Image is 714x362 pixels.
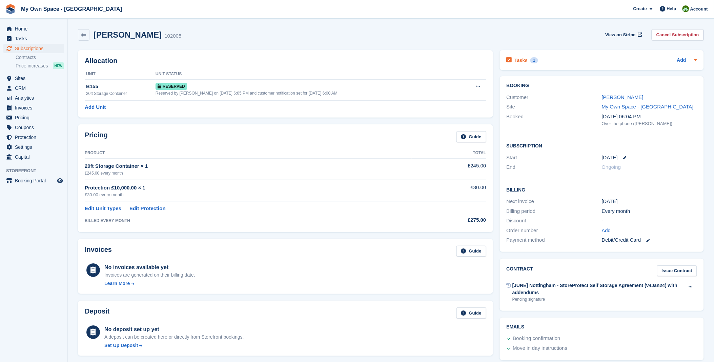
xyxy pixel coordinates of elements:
[53,62,64,69] div: NEW
[86,83,156,90] div: B155
[412,158,486,180] td: £245.00
[507,324,697,330] h2: Emails
[507,236,602,244] div: Payment method
[602,113,697,121] div: [DATE] 06:04 PM
[3,133,64,142] a: menu
[18,3,125,15] a: My Own Space - [GEOGRAPHIC_DATA]
[412,216,486,224] div: £275.00
[657,265,697,277] a: Issue Contract
[85,218,412,224] div: BILLED EVERY MONTH
[412,180,486,202] td: £30.00
[16,54,64,61] a: Contracts
[85,162,412,170] div: 20ft Storage Container × 1
[104,342,138,349] div: Set Up Deposit
[85,148,412,159] th: Product
[513,335,560,343] div: Booking confirmation
[85,246,112,257] h2: Invoices
[682,5,689,12] img: Keely
[104,271,195,279] div: Invoices are generated on their billing date.
[104,325,244,334] div: No deposit set up yet
[456,131,486,142] a: Guide
[507,217,602,225] div: Discount
[15,133,56,142] span: Protection
[15,34,56,43] span: Tasks
[507,154,602,162] div: Start
[85,103,106,111] a: Add Unit
[602,154,618,162] time: 2025-08-26 00:00:00 UTC
[3,113,64,122] a: menu
[15,123,56,132] span: Coupons
[3,152,64,162] a: menu
[3,24,64,34] a: menu
[512,282,685,296] div: [JUNE] Nottingham - StoreProtect Self Storage Agreement (v4Jan24) with addendums
[3,83,64,93] a: menu
[602,94,644,100] a: [PERSON_NAME]
[164,32,181,40] div: 102005
[5,4,16,14] img: stora-icon-8386f47178a22dfd0bd8f6a31ec36ba5ce8667c1dd55bd0f319d3a0aa187defe.svg
[15,93,56,103] span: Analytics
[104,334,244,341] p: A deposit can be created here or directly from Storefront bookings.
[3,74,64,83] a: menu
[3,34,64,43] a: menu
[56,177,64,185] a: Preview store
[16,62,64,69] a: Price increases NEW
[15,24,56,34] span: Home
[104,280,195,287] a: Learn More
[156,69,462,80] th: Unit Status
[3,44,64,53] a: menu
[456,307,486,319] a: Guide
[606,32,636,38] span: View on Stripe
[85,307,109,319] h2: Deposit
[602,198,697,205] div: [DATE]
[6,167,67,174] span: Storefront
[512,296,685,302] div: Pending signature
[507,198,602,205] div: Next invoice
[3,93,64,103] a: menu
[507,207,602,215] div: Billing period
[507,94,602,101] div: Customer
[85,184,412,192] div: Protection £10,000.00 × 1
[104,342,244,349] a: Set Up Deposit
[513,344,568,353] div: Move in day instructions
[86,90,156,97] div: 20ft Storage Container
[16,63,48,69] span: Price increases
[15,103,56,113] span: Invoices
[507,227,602,235] div: Order number
[515,57,528,63] h2: Tasks
[602,164,621,170] span: Ongoing
[3,142,64,152] a: menu
[15,83,56,93] span: CRM
[602,104,694,109] a: My Own Space - [GEOGRAPHIC_DATA]
[602,217,697,225] div: -
[3,103,64,113] a: menu
[456,246,486,257] a: Guide
[15,176,56,185] span: Booking Portal
[15,142,56,152] span: Settings
[156,90,462,96] div: Reserved by [PERSON_NAME] on [DATE] 6:05 PM and customer notification set for [DATE] 6:00 AM.
[15,152,56,162] span: Capital
[507,163,602,171] div: End
[156,83,187,90] span: Reserved
[15,74,56,83] span: Sites
[129,205,166,213] a: Edit Protection
[633,5,647,12] span: Create
[85,131,108,142] h2: Pricing
[507,83,697,88] h2: Booking
[507,103,602,111] div: Site
[85,205,121,213] a: Edit Unit Types
[507,186,697,193] h2: Billing
[85,192,412,198] div: £30.00 every month
[85,69,156,80] th: Unit
[652,29,704,40] a: Cancel Subscription
[94,30,162,39] h2: [PERSON_NAME]
[677,57,686,64] a: Add
[507,265,533,277] h2: Contract
[3,176,64,185] a: menu
[530,57,538,63] div: 1
[602,236,697,244] div: Debit/Credit Card
[104,263,195,271] div: No invoices available yet
[602,227,611,235] a: Add
[85,57,486,65] h2: Allocation
[85,170,412,176] div: £245.00 every month
[412,148,486,159] th: Total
